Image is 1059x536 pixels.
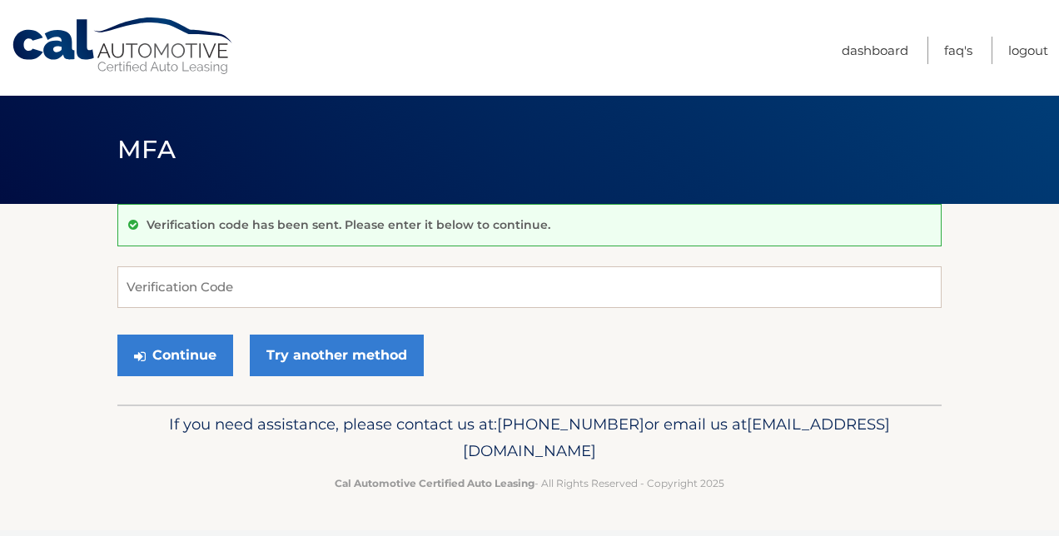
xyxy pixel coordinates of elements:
a: FAQ's [944,37,972,64]
button: Continue [117,335,233,376]
span: MFA [117,134,176,165]
p: Verification code has been sent. Please enter it below to continue. [147,217,550,232]
a: Cal Automotive [11,17,236,76]
a: Try another method [250,335,424,376]
a: Dashboard [842,37,908,64]
a: Logout [1008,37,1048,64]
span: [PHONE_NUMBER] [497,414,644,434]
span: [EMAIL_ADDRESS][DOMAIN_NAME] [463,414,890,460]
p: If you need assistance, please contact us at: or email us at [128,411,931,464]
strong: Cal Automotive Certified Auto Leasing [335,477,534,489]
p: - All Rights Reserved - Copyright 2025 [128,474,931,492]
input: Verification Code [117,266,942,308]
